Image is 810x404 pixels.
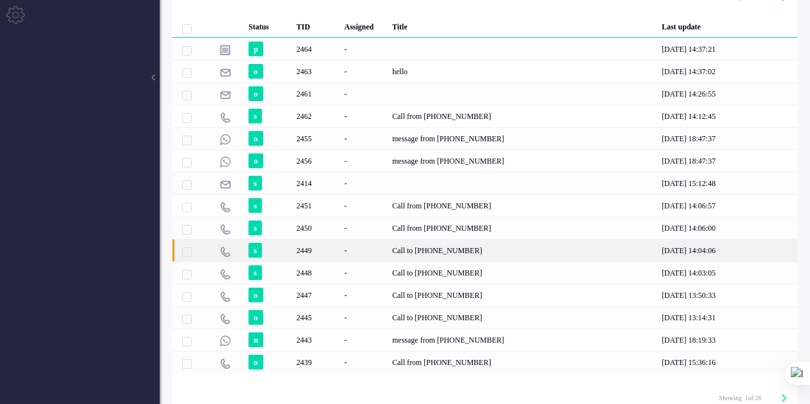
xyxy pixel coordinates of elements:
[220,336,231,346] img: ic_whatsapp_grey.svg
[388,329,657,351] div: message from [PHONE_NUMBER]
[657,194,797,217] div: [DATE] 14:06:57
[172,150,797,172] div: 2456
[340,12,388,38] div: Assigned
[292,284,340,306] div: 2447
[172,38,797,60] div: 2464
[292,217,340,239] div: 2450
[172,351,797,373] div: 2439
[248,176,262,190] span: s
[388,194,657,217] div: Call from [PHONE_NUMBER]
[220,67,231,78] img: ic_e-mail_grey.svg
[388,60,657,82] div: hello
[244,12,292,38] div: Status
[292,105,340,127] div: 2462
[248,42,263,56] span: p
[388,306,657,329] div: Call to [PHONE_NUMBER]
[340,284,388,306] div: -
[172,82,797,105] div: 2461
[248,355,263,369] span: o
[248,243,262,258] span: s
[657,239,797,261] div: [DATE] 14:04:06
[292,194,340,217] div: 2451
[340,150,388,172] div: -
[388,261,657,284] div: Call to [PHONE_NUMBER]
[248,131,263,146] span: o
[172,194,797,217] div: 2451
[220,313,231,324] img: ic_telephone_grey.svg
[657,306,797,329] div: [DATE] 13:14:31
[172,261,797,284] div: 2448
[340,351,388,373] div: -
[340,82,388,105] div: -
[657,217,797,239] div: [DATE] 14:06:00
[340,329,388,351] div: -
[248,332,263,347] span: n
[388,127,657,150] div: message from [PHONE_NUMBER]
[248,109,262,123] span: s
[248,64,263,79] span: o
[340,194,388,217] div: -
[248,310,263,325] span: o
[248,153,263,168] span: o
[172,329,797,351] div: 2443
[220,45,231,56] img: ic_note_grey.svg
[742,394,748,403] input: Page
[388,12,657,38] div: Title
[220,112,231,123] img: ic_telephone_grey.svg
[388,351,657,373] div: Call from [PHONE_NUMBER]
[292,261,340,284] div: 2448
[388,284,657,306] div: Call to [PHONE_NUMBER]
[172,127,797,150] div: 2455
[657,172,797,194] div: [DATE] 15:12:48
[340,127,388,150] div: -
[657,12,797,38] div: Last update
[220,179,231,190] img: ic_e-mail_grey.svg
[292,306,340,329] div: 2445
[292,351,340,373] div: 2439
[340,38,388,60] div: -
[248,221,262,235] span: s
[292,60,340,82] div: 2463
[657,38,797,60] div: [DATE] 14:37:21
[248,198,262,213] span: s
[657,60,797,82] div: [DATE] 14:37:02
[172,172,797,194] div: 2414
[657,261,797,284] div: [DATE] 14:03:05
[657,150,797,172] div: [DATE] 18:47:37
[248,265,262,280] span: s
[657,351,797,373] div: [DATE] 15:36:16
[340,60,388,82] div: -
[220,224,231,235] img: ic_telephone_grey.svg
[292,38,340,60] div: 2464
[220,291,231,302] img: ic_telephone_grey.svg
[172,105,797,127] div: 2462
[172,306,797,329] div: 2445
[220,358,231,369] img: ic_telephone_grey.svg
[340,261,388,284] div: -
[340,172,388,194] div: -
[340,239,388,261] div: -
[388,105,657,127] div: Call from [PHONE_NUMBER]
[388,239,657,261] div: Call to [PHONE_NUMBER]
[248,86,263,101] span: o
[220,268,231,279] img: ic_telephone_grey.svg
[657,82,797,105] div: [DATE] 14:26:55
[172,217,797,239] div: 2450
[220,89,231,100] img: ic_e-mail_grey.svg
[657,105,797,127] div: [DATE] 14:12:45
[292,239,340,261] div: 2449
[340,105,388,127] div: -
[172,239,797,261] div: 2449
[292,172,340,194] div: 2414
[388,150,657,172] div: message from [PHONE_NUMBER]
[172,284,797,306] div: 2447
[292,12,340,38] div: TID
[657,329,797,351] div: [DATE] 18:19:33
[220,134,231,145] img: ic_whatsapp_grey.svg
[340,306,388,329] div: -
[292,127,340,150] div: 2455
[6,6,35,35] li: Admin menu
[220,246,231,257] img: ic_telephone_grey.svg
[388,217,657,239] div: Call from [PHONE_NUMBER]
[292,82,340,105] div: 2461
